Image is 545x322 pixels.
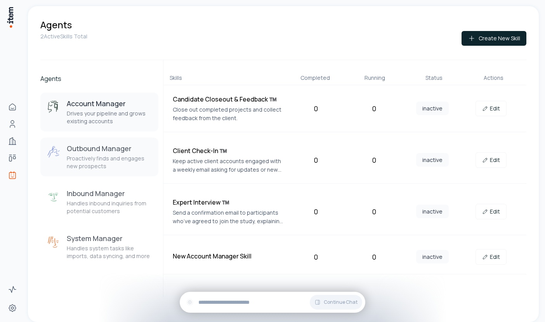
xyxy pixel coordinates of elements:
[40,74,158,83] h2: Agents
[40,227,158,266] button: System ManagerSystem ManagerHandles system tasks like imports, data syncing, and more
[67,110,152,125] p: Drives your pipeline and grows existing accounts
[47,100,61,114] img: Account Manager
[290,206,342,217] div: 0
[173,157,283,174] p: Keep active client accounts engaged with a weekly email asking for updates or new needs.
[348,251,401,262] div: 0
[476,249,507,265] a: Edit
[310,295,362,310] button: Continue Chat
[467,74,520,82] div: Actions
[173,95,283,104] h4: Candidate Closeout & Feedback ™️
[476,204,507,219] a: Edit
[290,251,342,262] div: 0
[408,74,461,82] div: Status
[416,250,449,263] span: inactive
[40,138,158,176] button: Outbound ManagerOutbound ManagerProactively finds and engages new prospects
[173,251,283,261] h4: New Account Manager Skill
[416,153,449,167] span: inactive
[173,105,283,122] p: Close out completed projects and collect feedback from the client.
[5,300,20,316] a: Settings
[47,145,61,159] img: Outbound Manager
[67,189,152,198] h3: Inbound Manager
[40,183,158,221] button: Inbound ManagerInbound ManagerHandles inbound inquiries from potential customers
[290,103,342,114] div: 0
[348,155,401,165] div: 0
[180,292,365,313] div: Continue Chat
[173,208,283,226] p: Send a confirmation email to participants who’ve agreed to join the study, explaining next steps ...
[348,206,401,217] div: 0
[173,198,283,207] h4: Expert Interview ™️
[416,102,449,115] span: inactive
[476,152,507,168] a: Edit
[47,235,61,249] img: System Manager
[67,144,152,153] h3: Outbound Manager
[67,234,152,243] h3: System Manager
[173,146,283,155] h4: Client Check-In ™️
[40,93,158,131] button: Account ManagerAccount ManagerDrives your pipeline and grows existing accounts
[5,99,20,115] a: Home
[40,19,72,31] h1: Agents
[288,74,342,82] div: Completed
[5,116,20,132] a: People
[5,150,20,166] a: Deals
[67,155,152,170] p: Proactively finds and engages new prospects
[40,33,87,40] p: 2 Active Skills Total
[47,190,61,204] img: Inbound Manager
[67,200,152,215] p: Handles inbound inquiries from potential customers
[5,167,20,183] a: Agents
[476,101,507,116] a: Edit
[416,205,449,218] span: inactive
[5,282,20,297] a: Activity
[67,245,152,260] p: Handles system tasks like imports, data syncing, and more
[348,74,401,82] div: Running
[5,133,20,149] a: Companies
[67,99,152,108] h3: Account Manager
[6,6,14,28] img: Item Brain Logo
[170,74,282,82] div: Skills
[324,299,358,305] span: Continue Chat
[348,103,401,114] div: 0
[462,31,526,46] button: Create New Skill
[290,155,342,165] div: 0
